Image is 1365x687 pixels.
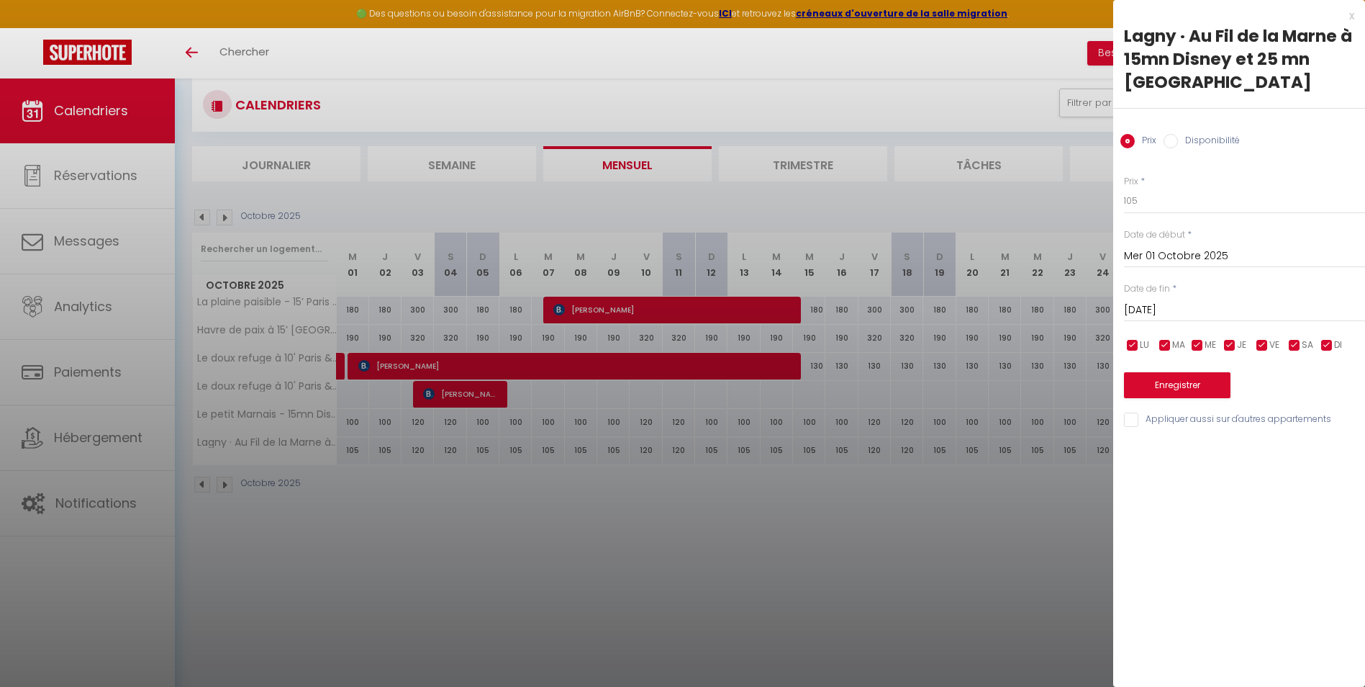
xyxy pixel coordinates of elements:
[1334,338,1342,352] span: DI
[1302,338,1313,352] span: SA
[12,6,55,49] button: Ouvrir le widget de chat LiveChat
[1135,134,1156,150] label: Prix
[1124,24,1354,94] div: Lagny · Au Fil de la Marne à 15mn Disney et 25 mn [GEOGRAPHIC_DATA]
[1124,372,1230,398] button: Enregistrer
[1113,7,1354,24] div: x
[1237,338,1246,352] span: JE
[1269,338,1279,352] span: VE
[1124,228,1185,242] label: Date de début
[1304,622,1354,676] iframe: Chat
[1124,175,1138,189] label: Prix
[1140,338,1149,352] span: LU
[1124,282,1170,296] label: Date de fin
[1205,338,1216,352] span: ME
[1178,134,1240,150] label: Disponibilité
[1172,338,1185,352] span: MA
